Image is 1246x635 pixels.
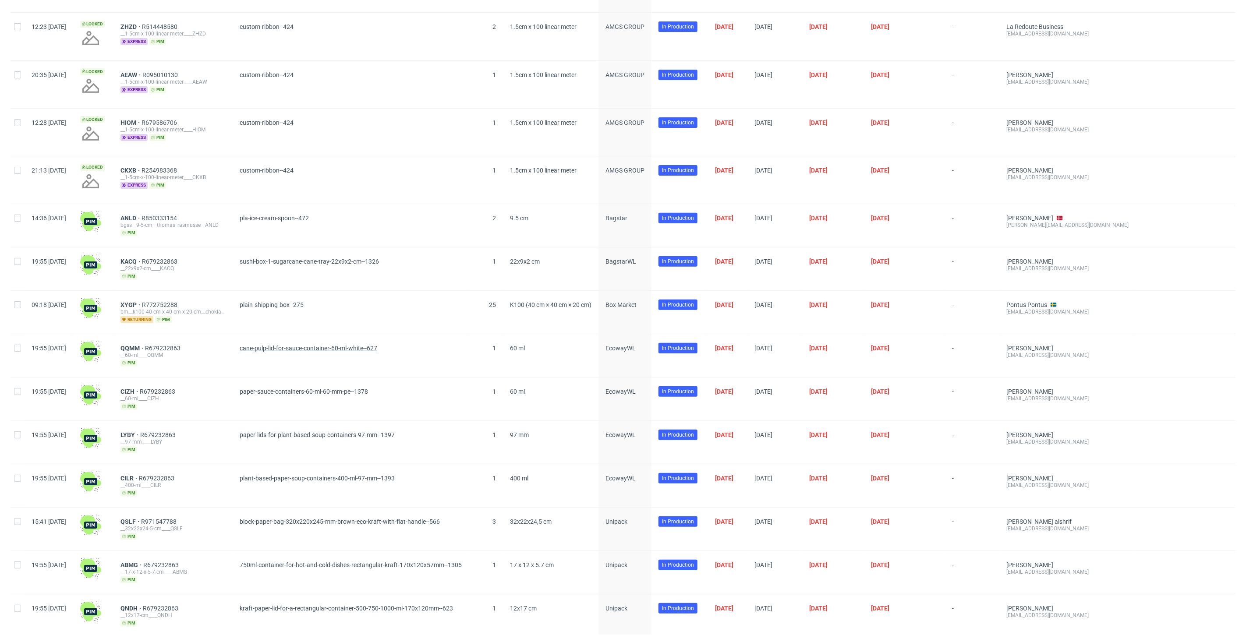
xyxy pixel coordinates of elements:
[1006,438,1129,445] div: [EMAIL_ADDRESS][DOMAIN_NAME]
[715,215,733,222] span: [DATE]
[492,23,496,30] span: 2
[1006,126,1129,133] div: [EMAIL_ADDRESS][DOMAIN_NAME]
[120,388,140,395] span: CIZH
[871,388,889,395] span: [DATE]
[142,215,179,222] a: R850333154
[140,431,177,438] a: R679232863
[510,345,525,352] span: 60 ml
[142,301,179,308] a: R772752288
[120,273,137,280] span: pim
[120,438,226,445] div: __97-mm____LYBY
[952,345,992,367] span: -
[143,561,181,568] a: R679232863
[1006,167,1053,174] a: [PERSON_NAME]
[120,612,226,619] div: __12x17-cm____QNDH
[120,265,226,272] div: __22x9x2-cm____KACQ
[1006,215,1053,222] a: [PERSON_NAME]
[809,301,828,308] span: [DATE]
[240,431,395,438] span: paper-lids-for-plant-based-soup-containers-97-mm--1397
[120,126,226,133] div: __1-5cm-x-100-linear-meter____HIOM
[809,431,828,438] span: [DATE]
[120,308,226,315] div: bm__k100-40-cm-x-40-cm-x-20-cm__chokladcompagniet_i_hallsberg__XYGP
[754,518,772,525] span: [DATE]
[1006,78,1129,85] div: [EMAIL_ADDRESS][DOMAIN_NAME]
[754,475,772,482] span: [DATE]
[605,71,644,78] span: AMGS GROUP
[662,604,694,612] span: In Production
[662,119,694,127] span: In Production
[120,78,226,85] div: __1-5cm-x-100-linear-meter____AEAW
[120,71,142,78] a: AEAW
[952,475,992,497] span: -
[871,561,889,568] span: [DATE]
[871,23,889,30] span: [DATE]
[605,167,644,174] span: AMGS GROUP
[715,301,733,308] span: [DATE]
[1006,475,1053,482] a: [PERSON_NAME]
[492,71,496,78] span: 1
[1006,258,1053,265] a: [PERSON_NAME]
[32,388,66,395] span: 19:55 [DATE]
[120,605,143,612] a: QNDH
[510,431,529,438] span: 97 mm
[492,345,496,352] span: 1
[32,301,66,308] span: 09:18 [DATE]
[510,167,577,174] span: 1.5cm x 100 linear meter
[605,605,627,612] span: Unipack
[715,605,733,612] span: [DATE]
[1006,395,1129,402] div: [EMAIL_ADDRESS][DOMAIN_NAME]
[80,254,101,275] img: wHgJFi1I6lmhQAAAABJRU5ErkJggg==
[510,388,525,395] span: 60 ml
[492,475,496,482] span: 1
[871,431,889,438] span: [DATE]
[952,71,992,98] span: -
[139,475,176,482] span: R679232863
[120,119,142,126] a: HIOM
[510,561,554,568] span: 17 x 12 x 5.7 cm
[80,116,105,123] span: Locked
[605,23,644,30] span: AMGS GROUP
[149,86,166,93] span: pim
[605,431,636,438] span: EcowayWL
[662,23,694,31] span: In Production
[952,258,992,280] span: -
[142,167,179,174] span: R254983368
[715,561,733,568] span: [DATE]
[952,388,992,410] span: -
[754,71,772,78] span: [DATE]
[754,431,772,438] span: [DATE]
[871,518,889,525] span: [DATE]
[240,475,395,482] span: plant-based-paper-soup-containers-400-ml-97-mm--1393
[120,301,142,308] span: XYGP
[120,518,141,525] a: QSLF
[141,518,178,525] a: R971547788
[662,258,694,265] span: In Production
[120,215,142,222] a: ANLD
[80,75,101,96] img: no_design.png
[754,23,772,30] span: [DATE]
[1006,23,1063,30] a: La Redoute Business
[142,71,180,78] a: R095010130
[871,475,889,482] span: [DATE]
[32,258,66,265] span: 19:55 [DATE]
[809,258,828,265] span: [DATE]
[492,258,496,265] span: 1
[140,388,177,395] a: R679232863
[149,182,166,189] span: pim
[120,403,137,410] span: pim
[1006,612,1129,619] div: [EMAIL_ADDRESS][DOMAIN_NAME]
[120,576,137,583] span: pim
[662,166,694,174] span: In Production
[1006,518,1072,525] a: [PERSON_NAME] alshrif
[489,301,496,308] span: 25
[120,23,142,30] span: ZHZD
[809,561,828,568] span: [DATE]
[754,167,772,174] span: [DATE]
[952,431,992,453] span: -
[492,561,496,568] span: 1
[871,215,889,222] span: [DATE]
